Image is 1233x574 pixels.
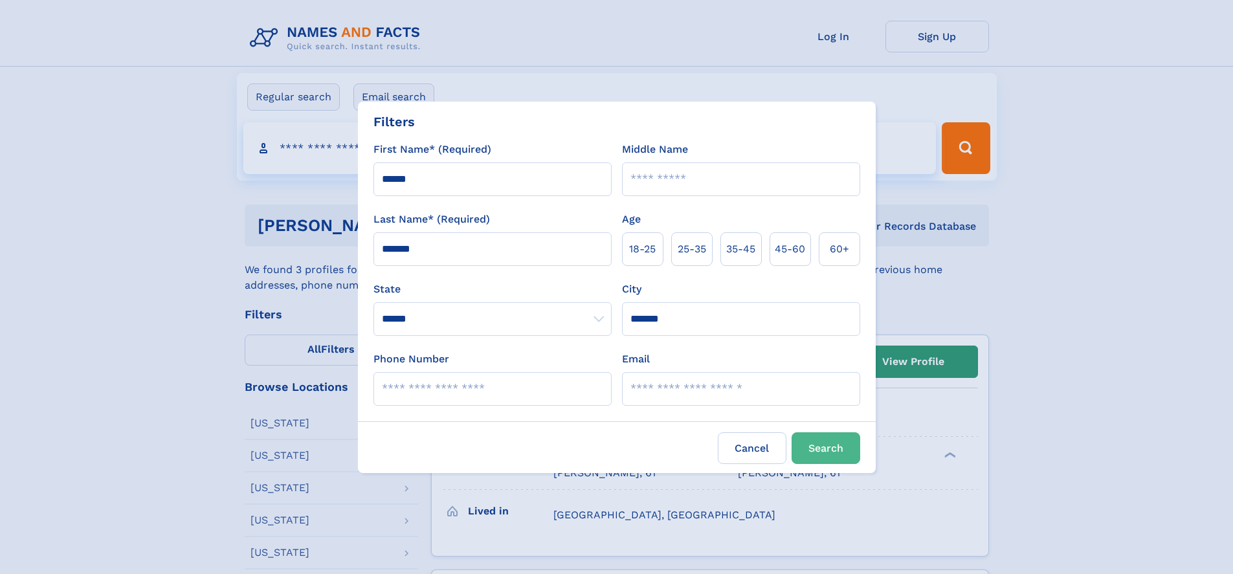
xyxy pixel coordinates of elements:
label: Age [622,212,641,227]
label: Cancel [718,432,786,464]
span: 45‑60 [775,241,805,257]
label: First Name* (Required) [373,142,491,157]
label: Email [622,351,650,367]
span: 25‑35 [678,241,706,257]
label: Last Name* (Required) [373,212,490,227]
div: Filters [373,112,415,131]
label: City [622,281,641,297]
span: 18‑25 [629,241,656,257]
label: State [373,281,612,297]
label: Phone Number [373,351,449,367]
span: 60+ [830,241,849,257]
span: 35‑45 [726,241,755,257]
button: Search [792,432,860,464]
label: Middle Name [622,142,688,157]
